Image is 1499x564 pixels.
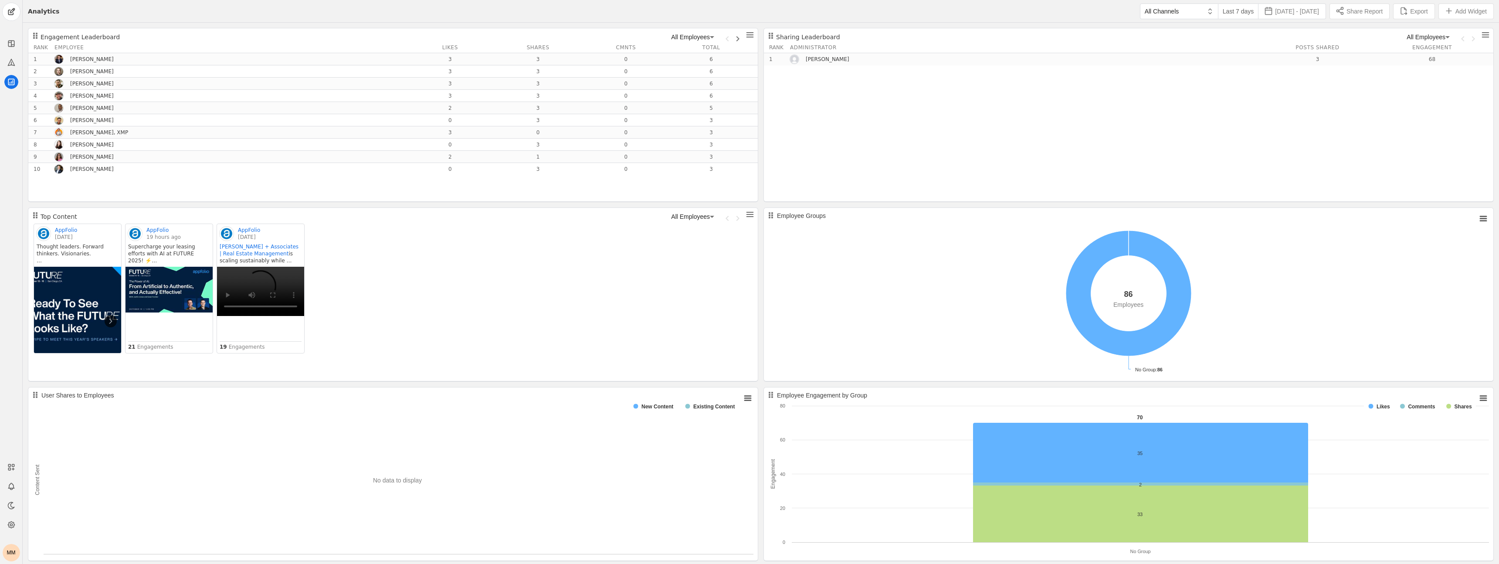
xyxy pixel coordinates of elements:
[54,55,63,64] img: cache
[220,243,302,264] pre: is scaling sustainably while keeping their high standards of service intact, thanks to AppFolio! ...
[34,464,41,495] text: Content Sent
[41,33,120,41] div: Engagement Leaderboard
[1223,7,1254,16] span: Last 7 days
[70,92,147,99] div: Ryan Harris
[70,153,147,160] div: Stephanie Phelan
[238,227,260,234] a: AppFolio
[217,224,305,353] a: AppFolio[DATE][PERSON_NAME] + Associates | Real Estate Managementis scaling sustainably while kee...
[55,227,77,234] a: AppFolio
[780,437,785,442] text: 60
[693,404,735,410] text: Existing Content
[1329,3,1390,19] button: Share Report
[1137,512,1143,517] text: 33
[70,129,147,136] div: Guneet Singh, XMP
[128,243,210,264] pre: Supercharge your leasing efforts with AI at FUTURE 2025! ⚡️ Join AI [DEMOGRAPHIC_DATA], , and App...
[128,227,142,241] img: cache
[1113,300,1143,309] div: Employees
[780,472,785,477] text: 40
[70,141,147,148] div: Elizabeth Millar
[137,344,173,350] span: Engagements
[54,42,406,53] div: Employee Name
[34,224,122,353] a: AppFolio[DATE]Thought leaders. Forward thinkers. Visionaries.Thespeaker lineup is live and growin...
[746,210,754,222] app-icon-button: Chart context menu
[41,212,77,221] div: Top Content
[54,153,63,161] img: cache
[671,34,710,41] span: All Employees
[1410,7,1428,16] span: Export
[790,55,799,64] img: unknown-user-light.svg
[34,267,121,376] img: cache
[125,224,213,353] a: AppFolio19 hours agoSupercharge your leasing efforts with AI at FUTURE 2025! ⚡️Join AI [DEMOGRAPH...
[730,31,740,41] button: Next page
[1137,451,1143,456] text: 35
[1346,7,1383,16] span: Share Report
[70,166,147,173] div: Mike Sebastian
[220,244,300,257] a: [PERSON_NAME] + Associates | Real Estate Management
[37,243,119,264] pre: Thought leaders. Forward thinkers. Visionaries. The speaker lineup is live and growing by the day...
[790,42,1259,53] div: User Name
[28,7,59,16] div: Analytics
[582,42,670,53] div: Comments
[54,67,63,76] img: cache
[1376,42,1493,53] div: Employee Engagement
[70,56,147,63] div: Matt Kreuter
[1157,367,1163,372] tspan: 86
[1408,404,1435,410] text: Comments
[641,404,673,410] text: New Content
[146,227,169,234] a: AppFolio
[494,42,582,53] div: Shares
[1393,3,1435,19] button: Export
[1258,3,1326,19] button: [DATE] - [DATE]
[54,140,63,149] img: cache
[146,234,181,241] a: 19 hours ago
[3,544,20,561] button: MM
[37,227,51,241] img: cache
[776,33,840,41] div: Sharing Leaderboard
[1218,3,1259,19] button: Last 7 days
[54,92,63,100] img: cache
[28,42,54,53] div: Employee Rank
[764,42,790,53] div: User Rank
[54,165,63,173] img: cache
[770,459,776,489] text: Engagement
[783,540,785,545] text: 0
[1407,34,1445,41] span: All Employees
[780,403,785,408] text: 80
[670,42,758,53] div: Total Engagements
[220,227,234,241] img: cache
[777,392,867,399] text: Employee Engagement by Group
[1438,3,1494,19] button: Add Widget
[764,208,1493,381] svg: Employee Groups
[1259,42,1376,53] div: Number of Posts Shared with Employees
[746,30,754,42] app-icon-button: Chart context menu
[70,80,147,87] div: Derek Hines
[55,234,77,241] a: [DATE]
[28,387,758,561] svg: User Shares to Employees
[54,128,63,137] img: cache
[54,104,63,112] img: cache
[1137,415,1143,421] text: 70
[780,506,785,511] text: 20
[671,213,710,220] span: All Employees
[70,68,147,75] div: Samuel Herring
[220,343,227,350] div: 19
[54,116,63,125] img: cache
[1124,290,1133,299] strong: 86
[1145,8,1179,15] span: All Channels
[41,392,114,399] text: User Shares to Employees
[806,56,882,63] div: Maxwell Malone
[764,387,1493,561] svg: Employee Engagement by Group
[777,212,826,219] text: Employee Groups
[1139,482,1142,487] text: 2
[54,79,63,88] img: cache
[1481,30,1490,42] app-icon-button: Chart context menu
[128,343,136,350] div: 21
[238,234,260,241] a: [DATE]
[1130,549,1151,554] text: No Group
[125,267,213,313] img: undefined
[1275,7,1319,16] span: [DATE] - [DATE]
[70,105,147,112] div: Olufemi Adedeji
[1135,367,1163,372] text: No Group:
[406,42,494,53] div: Likes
